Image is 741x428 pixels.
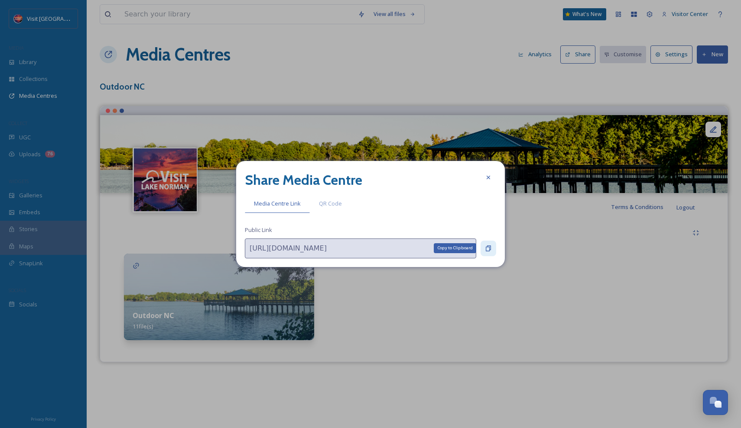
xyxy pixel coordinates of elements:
button: Open Chat [703,390,728,415]
span: Public Link [245,226,272,234]
h2: Share Media Centre [245,170,362,190]
div: Copy to Clipboard [434,243,476,253]
span: Media Centre Link [254,200,301,208]
span: QR Code [319,200,342,208]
